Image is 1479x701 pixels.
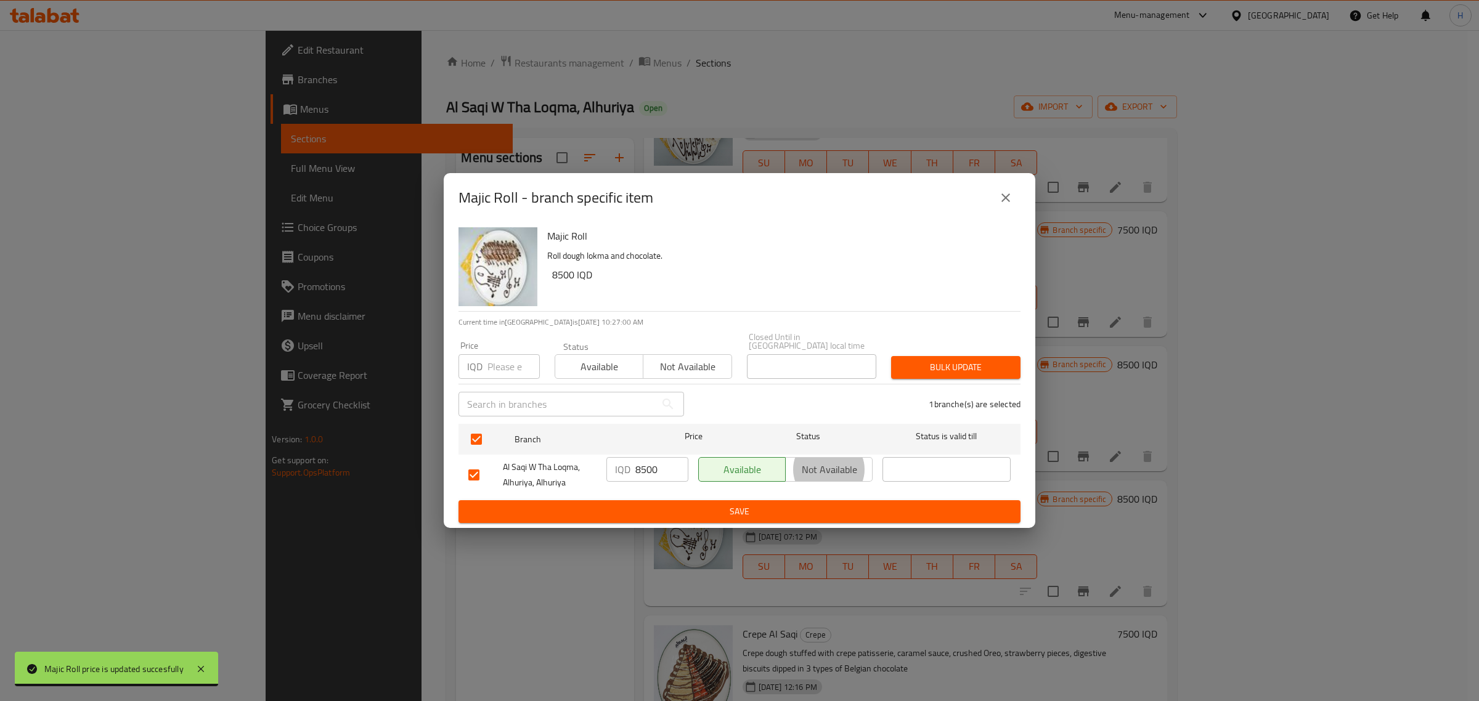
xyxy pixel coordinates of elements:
[643,354,731,379] button: Not available
[615,462,630,477] p: IQD
[458,392,656,416] input: Search in branches
[560,358,638,376] span: Available
[547,227,1011,245] h6: Majic Roll
[547,248,1011,264] p: Roll dough lokma and chocolate.
[515,432,643,447] span: Branch
[635,457,688,482] input: Please enter price
[653,429,735,444] span: Price
[487,354,540,379] input: Please enter price
[901,360,1011,375] span: Bulk update
[785,457,873,482] button: Not available
[704,461,781,479] span: Available
[44,662,184,676] div: Majic Roll price is updated succesfully
[467,359,483,374] p: IQD
[503,460,597,490] span: Al Saqi W Tha Loqma, Alhuriya, Alhuriya
[458,317,1021,328] p: Current time in [GEOGRAPHIC_DATA] is [DATE] 10:27:00 AM
[555,354,643,379] button: Available
[648,358,727,376] span: Not available
[791,461,868,479] span: Not available
[468,504,1011,519] span: Save
[458,188,653,208] h2: Majic Roll - branch specific item
[458,500,1021,523] button: Save
[552,266,1011,283] h6: 8500 IQD
[929,398,1021,410] p: 1 branche(s) are selected
[891,356,1021,379] button: Bulk update
[882,429,1011,444] span: Status is valid till
[991,183,1021,213] button: close
[698,457,786,482] button: Available
[458,227,537,306] img: Majic Roll
[744,429,873,444] span: Status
